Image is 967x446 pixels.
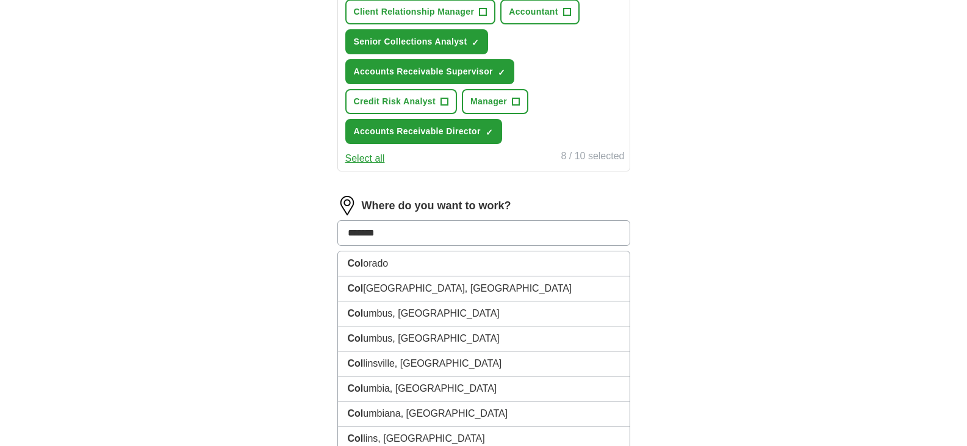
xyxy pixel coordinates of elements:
[498,68,505,77] span: ✓
[354,125,481,138] span: Accounts Receivable Director
[348,283,364,293] strong: Col
[470,95,507,108] span: Manager
[561,149,624,166] div: 8 / 10 selected
[509,5,558,18] span: Accountant
[338,276,630,301] li: [GEOGRAPHIC_DATA], [GEOGRAPHIC_DATA]
[348,333,364,343] strong: Col
[348,258,364,268] strong: Col
[338,351,630,376] li: linsville, [GEOGRAPHIC_DATA]
[472,38,479,48] span: ✓
[338,251,630,276] li: orado
[345,119,502,144] button: Accounts Receivable Director✓
[337,196,357,215] img: location.png
[348,383,364,394] strong: Col
[348,358,364,369] strong: Col
[348,308,364,318] strong: Col
[354,5,475,18] span: Client Relationship Manager
[354,35,467,48] span: Senior Collections Analyst
[362,198,511,214] label: Where do you want to work?
[345,151,385,166] button: Select all
[338,301,630,326] li: umbus, [GEOGRAPHIC_DATA]
[462,89,528,114] button: Manager
[348,408,364,419] strong: Col
[354,65,493,78] span: Accounts Receivable Supervisor
[338,326,630,351] li: umbus, [GEOGRAPHIC_DATA]
[345,29,489,54] button: Senior Collections Analyst✓
[348,433,364,444] strong: Col
[338,376,630,401] li: umbia, [GEOGRAPHIC_DATA]
[338,401,630,426] li: umbiana, [GEOGRAPHIC_DATA]
[345,89,458,114] button: Credit Risk Analyst
[354,95,436,108] span: Credit Risk Analyst
[486,128,493,137] span: ✓
[345,59,514,84] button: Accounts Receivable Supervisor✓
